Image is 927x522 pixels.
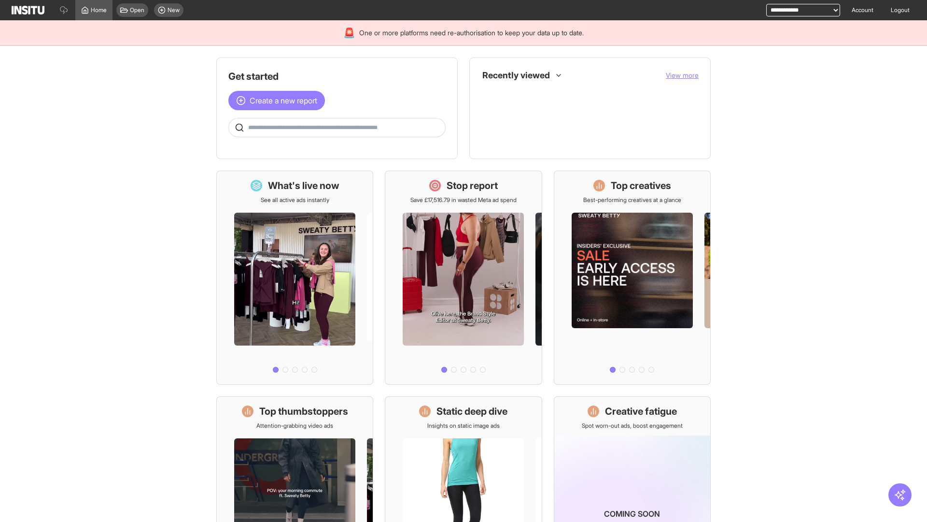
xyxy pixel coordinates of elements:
span: View more [666,71,699,79]
button: Create a new report [228,91,325,110]
h1: Get started [228,70,446,83]
h1: Static deep dive [436,405,507,418]
h1: Top creatives [611,179,671,192]
button: View more [666,71,699,80]
p: See all active ads instantly [261,196,329,204]
img: Logo [12,6,44,14]
span: Create a new report [250,95,317,106]
p: Attention-grabbing video ads [256,422,333,430]
p: Save £17,516.79 in wasted Meta ad spend [410,196,517,204]
p: Best-performing creatives at a glance [583,196,681,204]
h1: What's live now [268,179,339,192]
a: What's live nowSee all active ads instantly [216,171,373,385]
a: Stop reportSave £17,516.79 in wasted Meta ad spend [385,171,542,385]
h1: Top thumbstoppers [259,405,348,418]
span: New [168,6,180,14]
p: Insights on static image ads [427,422,500,430]
span: Open [130,6,144,14]
span: Home [91,6,107,14]
div: 🚨 [343,26,355,40]
h1: Stop report [447,179,498,192]
a: Top creativesBest-performing creatives at a glance [554,171,711,385]
span: One or more platforms need re-authorisation to keep your data up to date. [359,28,584,38]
